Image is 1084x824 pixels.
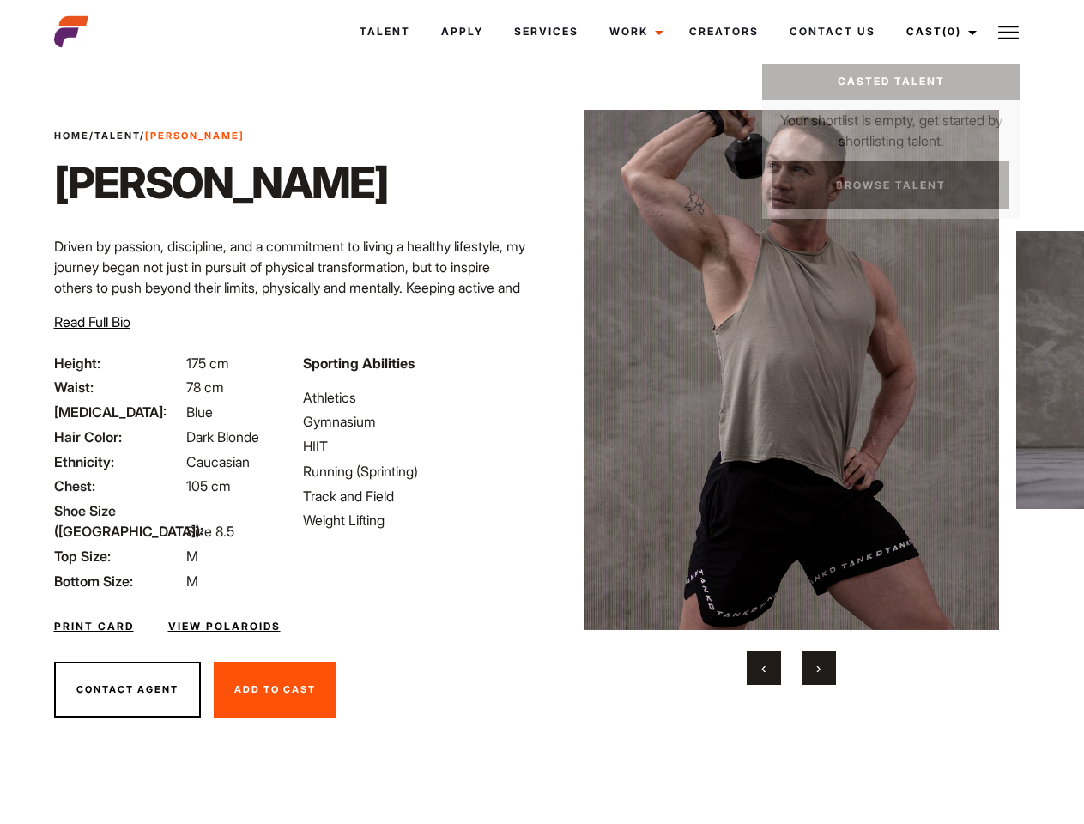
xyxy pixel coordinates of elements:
li: Running (Sprinting) [303,461,531,482]
p: Your shortlist is empty, get started by shortlisting talent. [762,100,1020,151]
img: cropped-aefm-brand-fav-22-square.png [54,15,88,49]
span: M [186,573,198,590]
a: Browse Talent [772,161,1009,209]
span: Ethnicity: [54,451,183,472]
a: Contact Us [774,9,891,55]
span: [MEDICAL_DATA]: [54,402,183,422]
span: Shoe Size ([GEOGRAPHIC_DATA]): [54,500,183,542]
li: Gymnasium [303,411,531,432]
span: Height: [54,353,183,373]
span: 105 cm [186,477,231,494]
h1: [PERSON_NAME] [54,157,388,209]
a: Services [499,9,594,55]
strong: [PERSON_NAME] [145,130,245,142]
span: Next [816,659,821,676]
span: 175 cm [186,354,229,372]
a: Talent [344,9,426,55]
span: Add To Cast [234,683,316,695]
a: Work [594,9,674,55]
span: Caucasian [186,453,250,470]
button: Contact Agent [54,662,201,718]
span: Previous [761,659,766,676]
a: Creators [674,9,774,55]
li: Athletics [303,387,531,408]
a: Home [54,130,89,142]
li: Track and Field [303,486,531,506]
a: Cast(0) [891,9,987,55]
a: Apply [426,9,499,55]
span: Hair Color: [54,427,183,447]
button: Add To Cast [214,662,336,718]
strong: Sporting Abilities [303,354,415,372]
a: Casted Talent [762,64,1020,100]
a: Print Card [54,619,134,634]
span: Waist: [54,377,183,397]
span: Top Size: [54,546,183,566]
button: Read Full Bio [54,312,130,332]
span: 78 cm [186,379,224,396]
span: Dark Blonde [186,428,259,445]
span: Read Full Bio [54,313,130,330]
span: Blue [186,403,213,421]
a: View Polaroids [168,619,281,634]
li: Weight Lifting [303,510,531,530]
a: Talent [94,130,140,142]
span: M [186,548,198,565]
span: Size 8.5 [186,523,234,540]
span: Chest: [54,476,183,496]
span: Bottom Size: [54,571,183,591]
img: Burger icon [998,22,1019,43]
span: / / [54,129,245,143]
span: (0) [942,25,961,38]
p: Driven by passion, discipline, and a commitment to living a healthy lifestyle, my journey began n... [54,236,532,339]
li: HIIT [303,436,531,457]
